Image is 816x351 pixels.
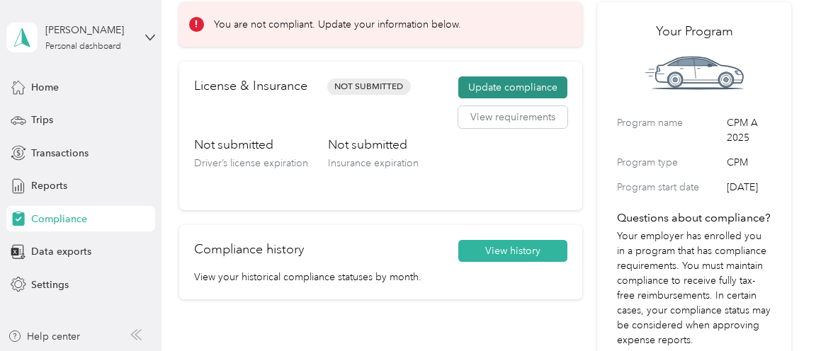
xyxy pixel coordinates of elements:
[214,17,461,32] p: You are not compliant. Update your information below.
[727,155,771,170] span: CPM
[194,157,308,169] span: Driver’s license expiration
[31,80,59,95] span: Home
[458,76,567,99] button: Update compliance
[617,155,722,170] label: Program type
[458,106,567,129] button: View requirements
[617,229,771,347] p: Your employer has enrolled you in a program that has compliance requirements. You must maintain c...
[31,277,69,292] span: Settings
[617,22,771,41] h2: Your Program
[194,270,568,284] p: View your historical compliance statuses by month.
[31,212,87,226] span: Compliance
[31,113,53,127] span: Trips
[617,115,722,145] label: Program name
[327,79,411,95] span: Not Submitted
[727,115,771,145] span: CPM A 2025
[31,244,91,259] span: Data exports
[194,76,307,96] h2: License & Insurance
[194,240,304,259] h2: Compliance history
[31,178,67,193] span: Reports
[45,42,121,51] div: Personal dashboard
[458,240,567,263] button: View history
[328,157,419,169] span: Insurance expiration
[617,209,771,226] h4: Questions about compliance?
[45,23,134,38] div: [PERSON_NAME]
[617,180,722,195] label: Program start date
[8,329,80,344] button: Help center
[31,146,89,161] span: Transactions
[194,136,308,154] h3: Not submitted
[328,136,419,154] h3: Not submitted
[727,180,771,195] span: [DATE]
[737,272,816,351] iframe: Everlance-gr Chat Button Frame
